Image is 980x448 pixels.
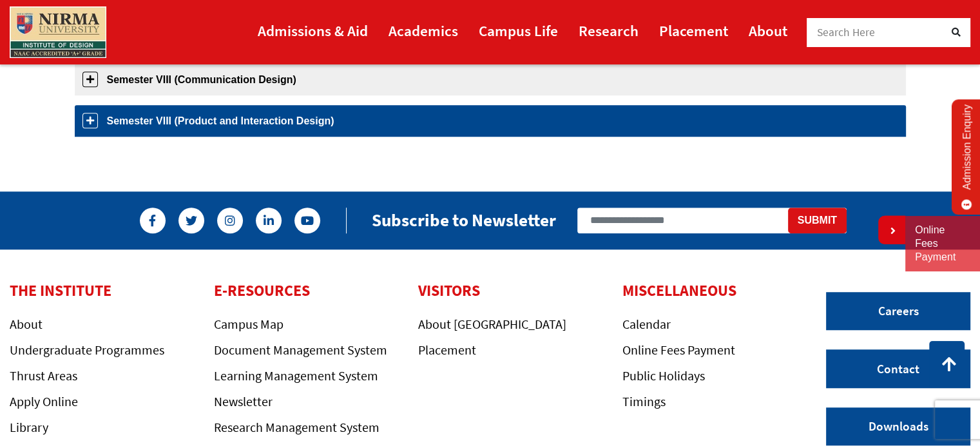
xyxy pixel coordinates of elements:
a: Public Holidays [622,367,705,384]
a: Timings [622,393,666,409]
a: About [GEOGRAPHIC_DATA] [418,316,566,332]
a: Newsletter [214,393,273,409]
a: Apply Online [10,393,78,409]
a: Online Fees Payment [915,224,970,264]
a: Downloads [826,407,970,446]
a: Campus Life [479,16,558,45]
a: Contact [826,349,970,388]
img: main_logo [10,6,106,58]
a: Admissions & Aid [258,16,368,45]
a: About [749,16,787,45]
span: Search Here [817,25,876,39]
a: Library [10,419,48,435]
h2: Subscribe to Newsletter [372,209,556,231]
a: About [10,316,43,332]
a: Undergraduate Programmes [10,342,164,358]
a: Campus Map [214,316,283,332]
a: Semester VIII (Product and Interaction Design) [75,105,906,137]
a: Academics [389,16,458,45]
a: Thrust Areas [10,367,77,384]
button: Submit [788,208,847,233]
a: Research Management System [214,419,380,435]
a: Online Fees Payment [622,342,735,358]
a: Calendar [622,316,671,332]
a: Placement [418,342,476,358]
a: Learning Management System [214,367,378,384]
a: Document Management System [214,342,387,358]
a: Placement [659,16,728,45]
a: Research [579,16,639,45]
a: Careers [826,292,970,331]
a: Semester VIII (Communication Design) [75,64,906,95]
